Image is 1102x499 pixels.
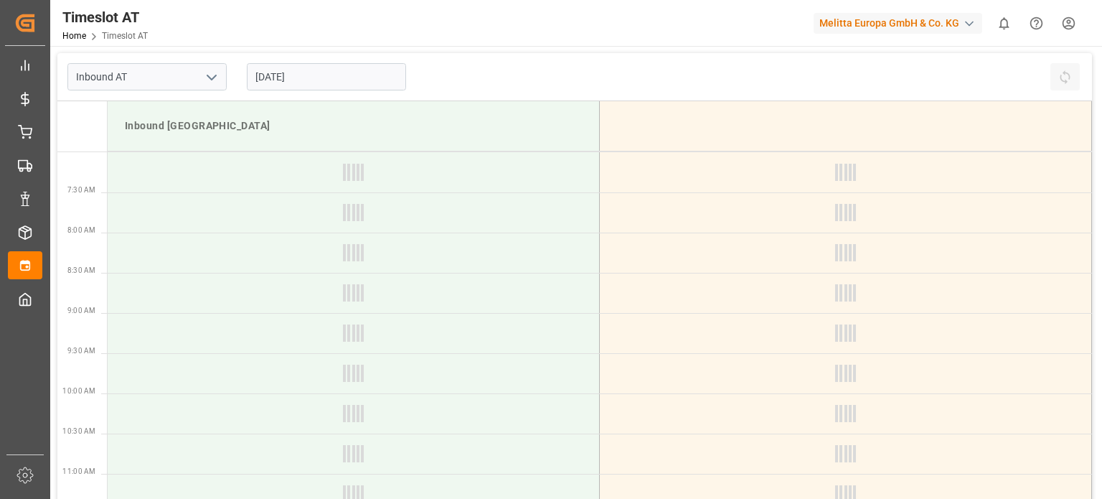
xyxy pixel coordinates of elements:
[62,6,148,28] div: Timeslot AT
[988,7,1020,39] button: show 0 new notifications
[62,427,95,435] span: 10:30 AM
[67,266,95,274] span: 8:30 AM
[62,387,95,395] span: 10:00 AM
[247,63,406,90] input: DD-MM-YYYY
[814,9,988,37] button: Melitta Europa GmbH & Co. KG
[1020,7,1052,39] button: Help Center
[67,63,227,90] input: Type to search/select
[67,186,95,194] span: 7:30 AM
[62,467,95,475] span: 11:00 AM
[67,226,95,234] span: 8:00 AM
[119,113,588,139] div: Inbound [GEOGRAPHIC_DATA]
[200,66,222,88] button: open menu
[814,13,982,34] div: Melitta Europa GmbH & Co. KG
[67,307,95,314] span: 9:00 AM
[67,347,95,355] span: 9:30 AM
[62,31,86,41] a: Home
